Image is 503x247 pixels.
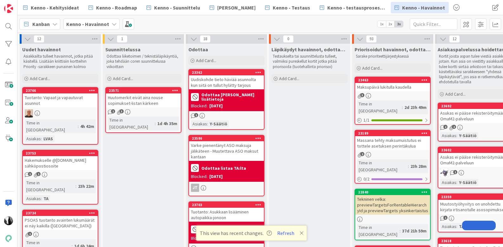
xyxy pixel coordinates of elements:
div: Y-Säätiö [457,132,478,139]
div: 23362 [192,70,264,75]
div: Asiakas [440,132,456,139]
div: 23189 [355,130,430,136]
span: 12 [34,35,44,43]
div: Maksupäivä lukitulla kaudella [355,83,430,91]
div: 23766Tuotanto: Vapaat ja vapautuvat asunnot [23,88,98,107]
span: 1 [443,216,447,220]
span: Add Card... [362,65,382,71]
img: KV [4,216,13,225]
div: JT [191,184,199,192]
p: Sarake prioriteettijärjestyksessä [356,54,429,59]
span: : [456,223,457,230]
span: : [155,120,156,127]
div: Huutomerkit eivät aina nouse sopimukset-listan kärkeen [106,93,181,107]
span: 3x [395,21,403,27]
div: 23734 [26,211,98,215]
span: 3 [120,109,124,113]
span: 1x [377,21,386,27]
span: 1 [28,232,32,236]
div: 22840Tekninen velka: previewTargetsForRentableHierarchyId ja previewTargets yksinkertaistus [355,189,430,215]
div: TA [457,223,466,230]
span: 1 [453,170,457,174]
div: 23766 [23,88,98,93]
img: LM [440,169,448,177]
span: : [41,195,42,202]
p: Asiakkailta tulleet havainnot, jotka pitää käsitellä. Lisätään kriittisiin kortteihin Priority -s... [23,54,97,69]
div: 23586Varke pienentänyt ASO maksuja jälikäteen - Muutettava ASO maksut kantaan [189,136,264,161]
div: 23753 [26,151,98,155]
div: Time in [GEOGRAPHIC_DATA] [357,100,402,114]
div: Y-Säätiö [208,120,229,127]
div: LVAS [42,135,55,142]
div: Tuotanto: Asukkaan lisääminen autopaikka-jonoon [189,208,264,222]
div: Asiakas [25,135,41,142]
span: : [41,135,42,142]
span: Kenno - Roadmap [96,4,137,11]
span: Add Card... [30,76,50,81]
div: [DATE] [209,173,223,180]
div: Varke pienentänyt ASO maksuja jälikäteen - Muutettava ASO maksut kantaan [189,141,264,161]
div: 23753Hakemukselle @[DOMAIN_NAME] sähköpostiosoite [23,150,98,170]
span: 1 [194,113,198,117]
a: [PERSON_NAME] [206,2,259,13]
div: 23571 [109,88,181,93]
b: Kenno - Havainnot [66,21,109,27]
div: Hakemukselle @[DOMAIN_NAME] sähköpostiosoite [23,156,98,170]
span: 0 [283,35,294,43]
div: 23h 28m [409,163,428,170]
span: Läpikäydyt havainnot, odottaa priorisointia [271,46,348,53]
div: 23463 [355,77,430,83]
div: Tuotanto: Vapaat ja vapautuvat asunnot [23,93,98,107]
div: 22840 [358,190,430,194]
span: 1 / 1 [363,117,369,123]
button: Refresh [275,229,297,237]
span: 1 [28,172,32,176]
div: 23189 [358,131,430,136]
div: JT [189,184,264,192]
span: Kenno - Kehitysideat [31,4,79,11]
div: Asiakas [191,120,207,127]
div: Massana tehty maksumuistutus ei tottele asetuksen perintäkulua [355,136,430,150]
div: 37d 21h 59m [401,227,428,234]
span: : [402,104,403,111]
span: 1 [111,109,115,113]
div: [DATE] [209,103,223,109]
div: MK [23,109,98,117]
span: : [207,120,208,127]
span: Kanban [32,20,50,28]
div: 23753 [23,150,98,156]
div: Blocked: [191,103,207,109]
span: 2 [443,125,447,129]
div: TA [42,195,50,202]
div: 23734PSOAS tuotanto avainten lukumäärät ei näy kaikilla ([GEOGRAPHIC_DATA]) [23,210,98,230]
div: 23463 [358,78,430,82]
div: 23h 22m [76,183,96,190]
a: Kenno - testausprosessi/Featureflagit [316,2,389,13]
div: 1d 4h 35m [156,120,179,127]
div: 4h 42m [79,123,96,130]
p: Testaukselta tai suunnittelusta tulleet, valmiiksi pureskellut kortit jotka pitää priorisoida (tu... [273,54,346,69]
span: 1 [36,172,41,176]
div: 23586 [192,136,264,141]
div: PSOAS tuotanto avainten lukumäärät ei näy kaikilla ([GEOGRAPHIC_DATA]) [23,216,98,230]
div: Blocked: [191,235,207,242]
div: 23463Maksupäivä lukitulla kaudella [355,77,430,91]
div: 23703Tuotanto: Asukkaan lisääminen autopaikka-jonoon [189,202,264,222]
p: Odottaa liiketoimen / teknistäläpikäyntiä, joka tehdään coren suunnittelussa viikoittain [107,54,180,69]
div: 23586 [189,136,264,141]
a: Kenno - Havainnot [391,2,449,13]
span: Kenno - Testaus [273,4,310,11]
span: This view has recent changes. [200,229,272,237]
span: : [456,179,457,186]
div: 23571 [106,88,181,93]
div: Time in [GEOGRAPHIC_DATA] [357,159,408,173]
span: Uudet havainnot [22,46,61,53]
div: 23362Uudiskohde tieto häviää asunnolta kun siitä on tullut hylätty tarjous [189,70,264,89]
div: Asiakas [440,179,456,186]
span: Kenno - Havainnot [402,4,445,11]
span: 2x [386,21,395,27]
span: : [78,123,79,130]
div: 23703 [192,203,264,207]
div: Asiakas [440,223,456,230]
